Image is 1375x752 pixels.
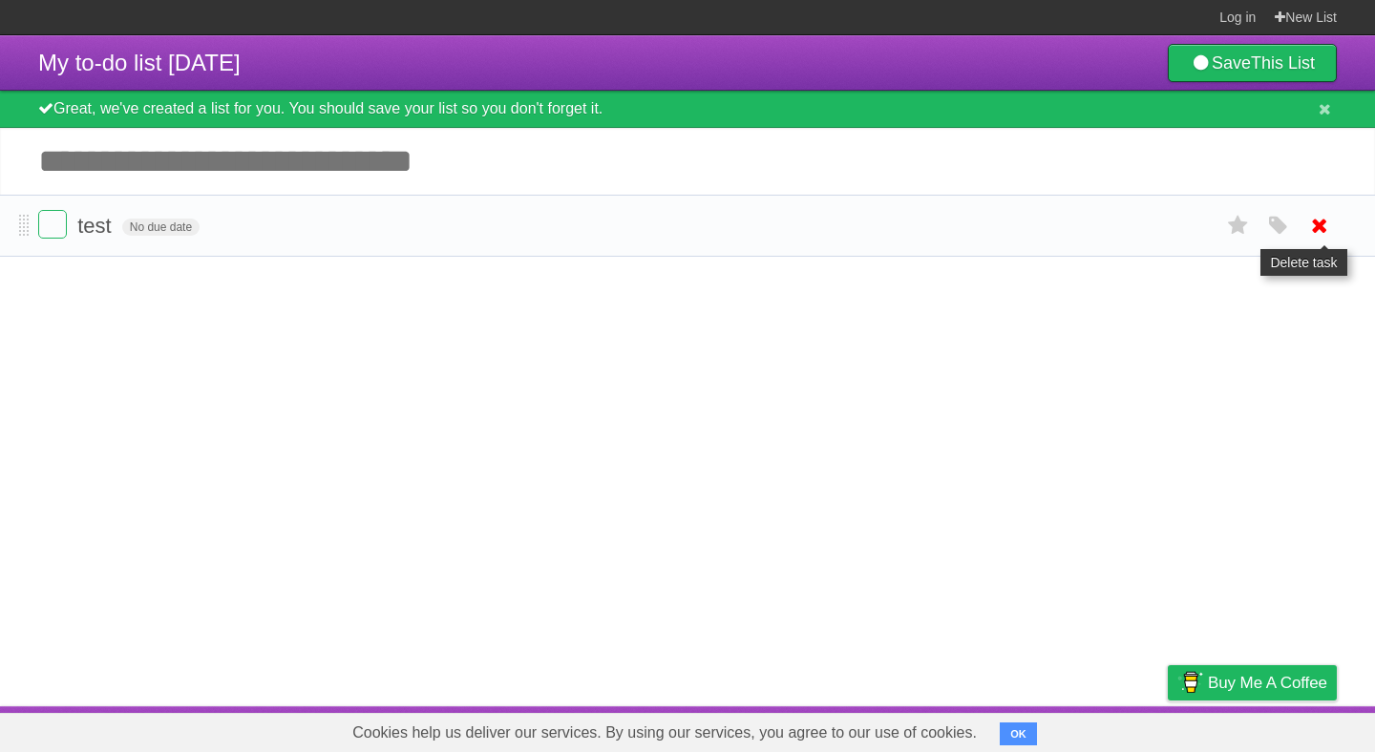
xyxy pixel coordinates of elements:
[38,50,241,75] span: My to-do list [DATE]
[1168,665,1337,700] a: Buy me a coffee
[1220,210,1257,241] label: Star task
[1143,711,1193,747] a: Privacy
[122,219,200,236] span: No due date
[1000,722,1037,745] button: OK
[77,214,116,238] span: test
[333,714,996,752] span: Cookies help us deliver our services. By using our services, you agree to our use of cookies.
[977,711,1054,747] a: Developers
[1216,711,1337,747] a: Suggest a feature
[38,210,67,239] label: Done
[1177,666,1203,699] img: Buy me a coffee
[914,711,954,747] a: About
[1168,44,1337,82] a: SaveThis List
[1078,711,1120,747] a: Terms
[1208,666,1327,700] span: Buy me a coffee
[1251,53,1315,73] b: This List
